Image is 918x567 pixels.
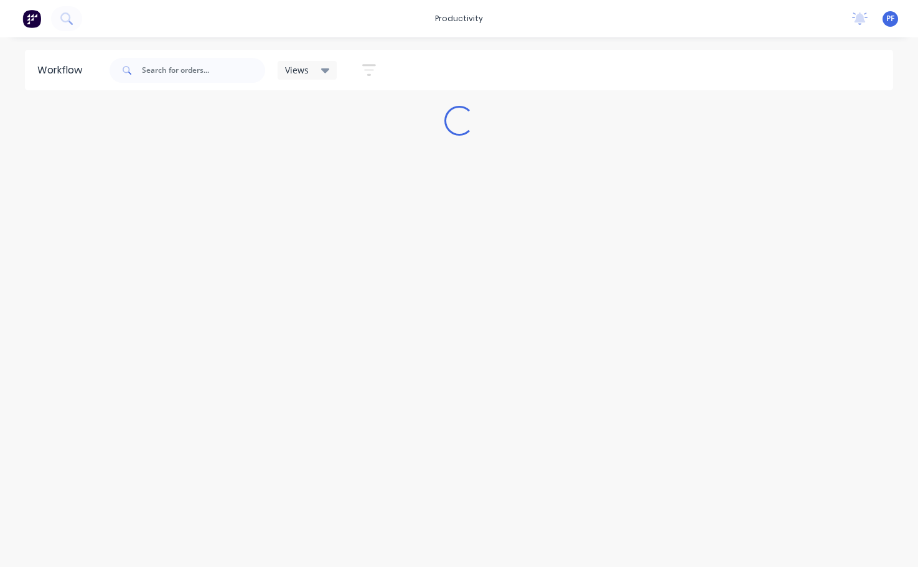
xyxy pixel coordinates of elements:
[285,63,309,77] span: Views
[37,63,88,78] div: Workflow
[142,58,265,83] input: Search for orders...
[22,9,41,28] img: Factory
[886,13,894,24] span: PF
[429,9,489,28] div: productivity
